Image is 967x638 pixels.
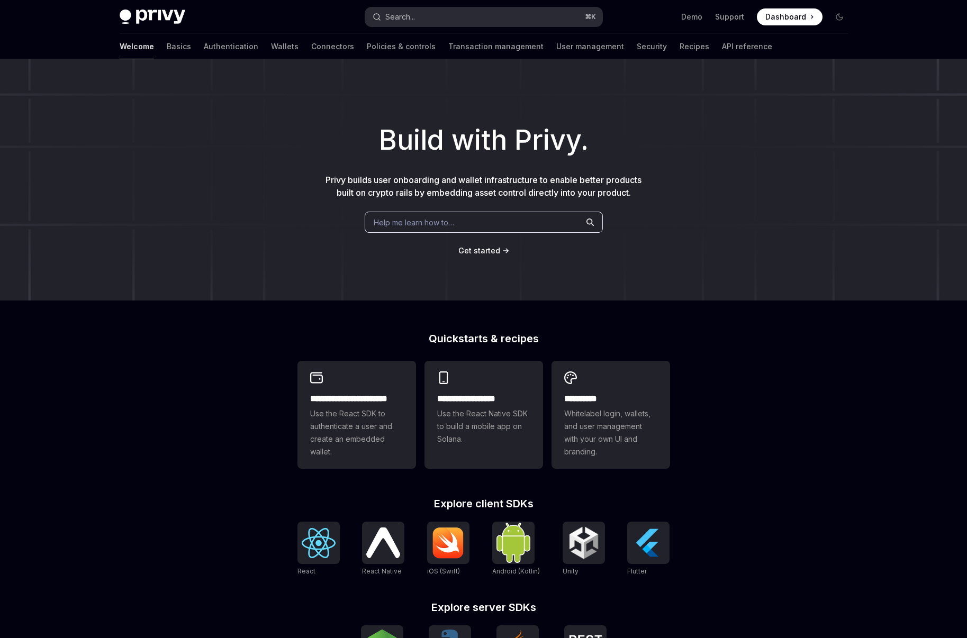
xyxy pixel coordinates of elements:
[458,245,500,256] a: Get started
[765,12,806,22] span: Dashboard
[366,527,400,558] img: React Native
[585,13,596,21] span: ⌘ K
[680,34,709,59] a: Recipes
[458,246,500,255] span: Get started
[427,522,469,577] a: iOS (Swift)iOS (Swift)
[374,217,454,228] span: Help me learn how to…
[722,34,772,59] a: API reference
[367,34,436,59] a: Policies & controls
[17,120,950,161] h1: Build with Privy.
[271,34,299,59] a: Wallets
[556,34,624,59] a: User management
[424,361,543,469] a: **** **** **** ***Use the React Native SDK to build a mobile app on Solana.
[297,567,315,575] span: React
[302,528,336,558] img: React
[831,8,848,25] button: Toggle dark mode
[567,526,601,560] img: Unity
[492,567,540,575] span: Android (Kotlin)
[311,34,354,59] a: Connectors
[681,12,702,22] a: Demo
[563,567,579,575] span: Unity
[552,361,670,469] a: **** *****Whitelabel login, wallets, and user management with your own UI and branding.
[715,12,744,22] a: Support
[448,34,544,59] a: Transaction management
[204,34,258,59] a: Authentication
[297,333,670,344] h2: Quickstarts & recipes
[297,498,670,509] h2: Explore client SDKs
[631,526,665,560] img: Flutter
[385,11,415,23] div: Search...
[120,10,185,24] img: dark logo
[297,522,340,577] a: ReactReact
[310,407,403,458] span: Use the React SDK to authenticate a user and create an embedded wallet.
[431,527,465,559] img: iOS (Swift)
[297,602,670,613] h2: Explore server SDKs
[427,567,460,575] span: iOS (Swift)
[492,522,540,577] a: Android (Kotlin)Android (Kotlin)
[362,567,402,575] span: React Native
[637,34,667,59] a: Security
[362,522,404,577] a: React NativeReact Native
[120,34,154,59] a: Welcome
[365,7,602,26] button: Search...⌘K
[757,8,823,25] a: Dashboard
[563,522,605,577] a: UnityUnity
[167,34,191,59] a: Basics
[627,522,670,577] a: FlutterFlutter
[326,175,641,198] span: Privy builds user onboarding and wallet infrastructure to enable better products built on crypto ...
[564,407,657,458] span: Whitelabel login, wallets, and user management with your own UI and branding.
[437,407,530,445] span: Use the React Native SDK to build a mobile app on Solana.
[496,523,530,562] img: Android (Kotlin)
[627,567,647,575] span: Flutter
